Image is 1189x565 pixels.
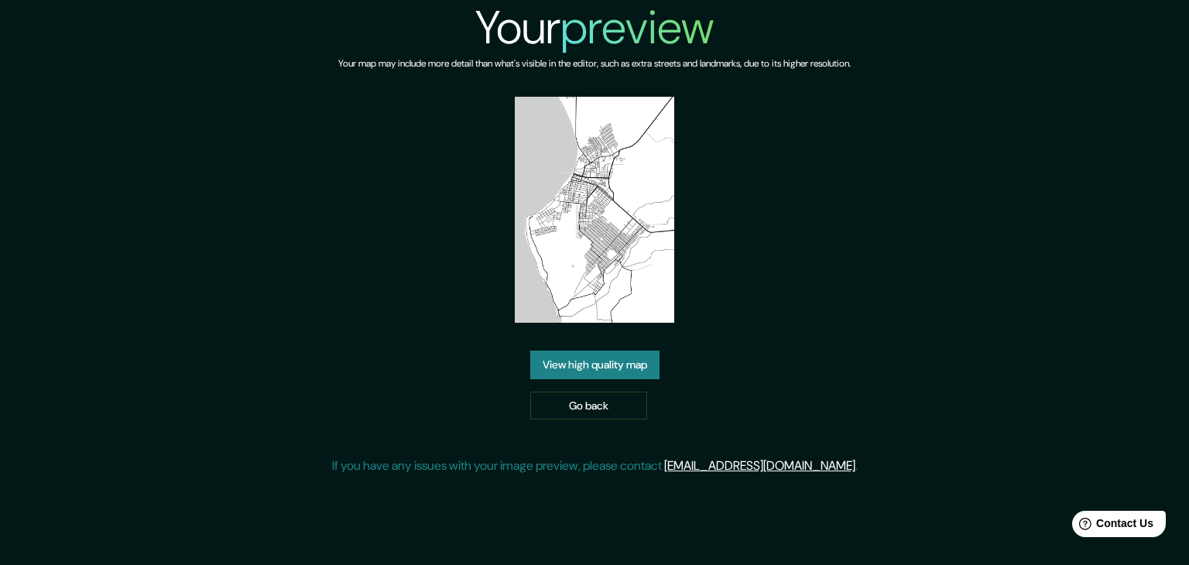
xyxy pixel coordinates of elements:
a: Go back [530,392,647,420]
a: [EMAIL_ADDRESS][DOMAIN_NAME] [664,457,855,474]
iframe: Help widget launcher [1051,505,1172,548]
a: View high quality map [530,351,660,379]
p: If you have any issues with your image preview, please contact . [332,457,858,475]
h6: Your map may include more detail than what's visible in the editor, such as extra streets and lan... [338,56,851,72]
img: created-map-preview [515,97,675,323]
